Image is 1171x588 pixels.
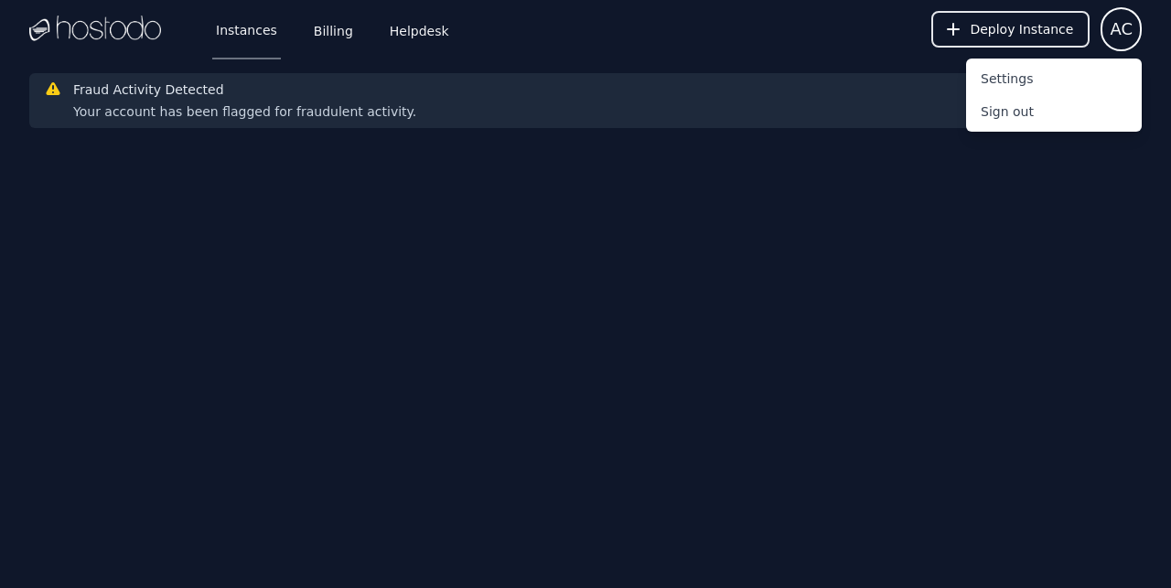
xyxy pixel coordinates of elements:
h3: Fraud Activity Detected [73,80,416,99]
button: Settings [966,62,1142,95]
img: Logo [29,16,161,43]
button: User menu [1101,7,1142,51]
div: Your account has been flagged for fraudulent activity. [73,102,416,121]
button: Deploy Instance [931,11,1090,48]
span: AC [1110,16,1133,42]
span: Deploy Instance [970,20,1073,38]
button: Sign out [966,95,1142,128]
